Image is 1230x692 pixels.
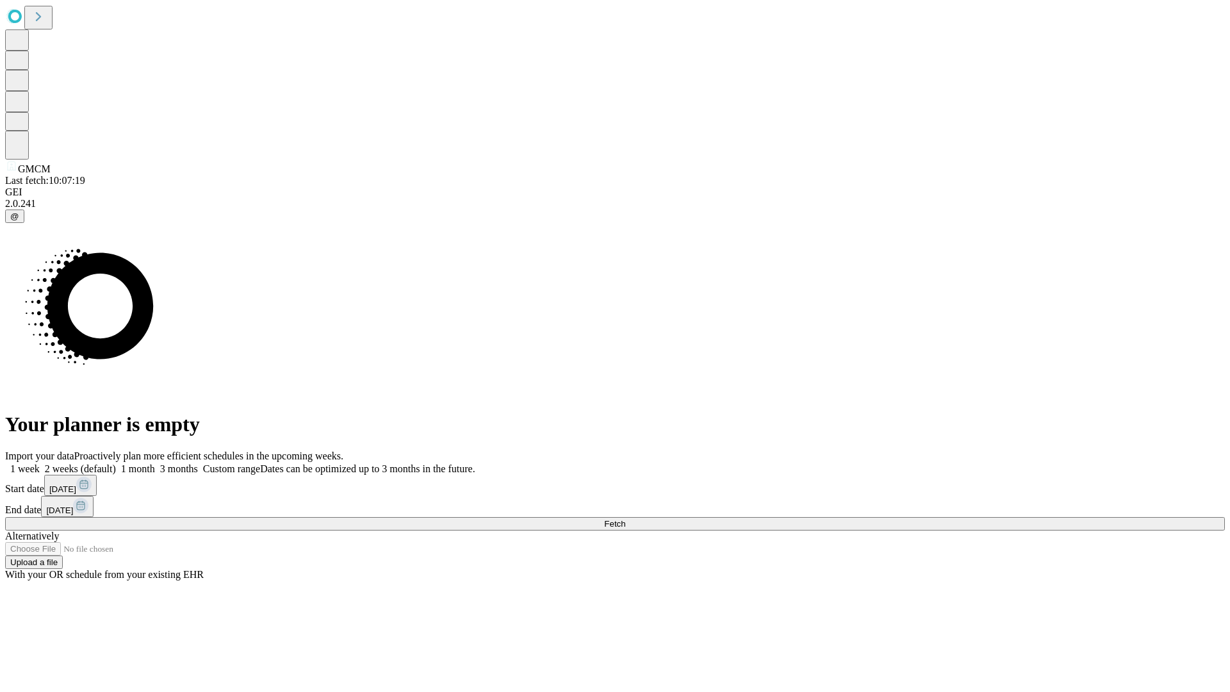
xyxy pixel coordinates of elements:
[203,463,260,474] span: Custom range
[44,475,97,496] button: [DATE]
[5,413,1225,436] h1: Your planner is empty
[5,517,1225,531] button: Fetch
[5,556,63,569] button: Upload a file
[5,531,59,541] span: Alternatively
[5,450,74,461] span: Import your data
[5,210,24,223] button: @
[46,506,73,515] span: [DATE]
[260,463,475,474] span: Dates can be optimized up to 3 months in the future.
[10,211,19,221] span: @
[45,463,116,474] span: 2 weeks (default)
[41,496,94,517] button: [DATE]
[5,186,1225,198] div: GEI
[604,519,625,529] span: Fetch
[5,198,1225,210] div: 2.0.241
[74,450,343,461] span: Proactively plan more efficient schedules in the upcoming weeks.
[160,463,198,474] span: 3 months
[18,163,51,174] span: GMCM
[5,496,1225,517] div: End date
[121,463,155,474] span: 1 month
[5,569,204,580] span: With your OR schedule from your existing EHR
[10,463,40,474] span: 1 week
[5,175,85,186] span: Last fetch: 10:07:19
[49,484,76,494] span: [DATE]
[5,475,1225,496] div: Start date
